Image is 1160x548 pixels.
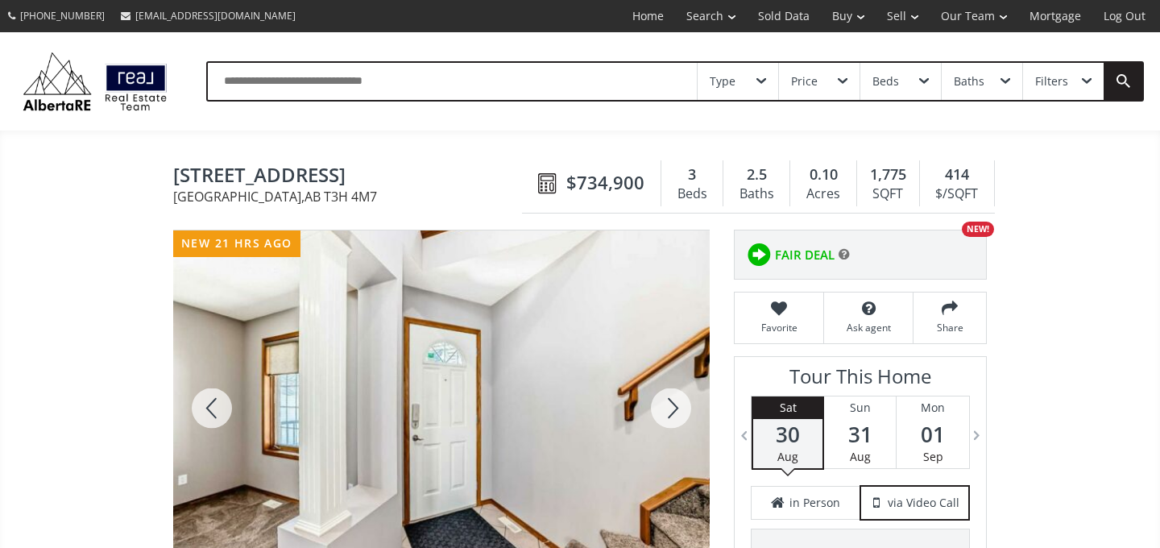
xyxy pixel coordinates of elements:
span: $734,900 [566,170,644,195]
span: [GEOGRAPHIC_DATA] , AB T3H 4M7 [173,190,530,203]
span: Sep [923,449,943,464]
div: new 21 hrs ago [173,230,300,257]
div: $/SQFT [928,182,986,206]
div: Acres [798,182,847,206]
div: Filters [1035,76,1068,87]
span: Share [922,321,978,334]
span: via Video Call [888,495,959,511]
div: 2.5 [731,164,781,185]
div: Mon [897,396,969,419]
span: 1,775 [870,164,906,185]
span: 19 Westpoint Court SW [173,164,530,189]
div: 414 [928,164,986,185]
div: SQFT [865,182,911,206]
div: 0.10 [798,164,847,185]
div: Beds [872,76,899,87]
div: Price [791,76,818,87]
span: in Person [789,495,840,511]
div: Baths [954,76,984,87]
span: [PHONE_NUMBER] [20,9,105,23]
h3: Tour This Home [751,365,970,396]
img: rating icon [743,239,775,271]
span: 31 [824,423,896,446]
span: 30 [753,423,822,446]
span: FAIR DEAL [775,247,835,264]
div: Type [710,76,735,87]
div: NEW! [962,222,994,237]
span: 01 [897,423,969,446]
div: Beds [669,182,715,206]
span: Favorite [743,321,815,334]
div: Sat [753,396,822,419]
img: Logo [16,48,174,114]
span: [EMAIL_ADDRESS][DOMAIN_NAME] [135,9,296,23]
span: Aug [850,449,871,464]
div: 3 [669,164,715,185]
span: Aug [777,449,798,464]
div: Baths [731,182,781,206]
a: [EMAIL_ADDRESS][DOMAIN_NAME] [113,1,304,31]
span: Ask agent [832,321,905,334]
div: Sun [824,396,896,419]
